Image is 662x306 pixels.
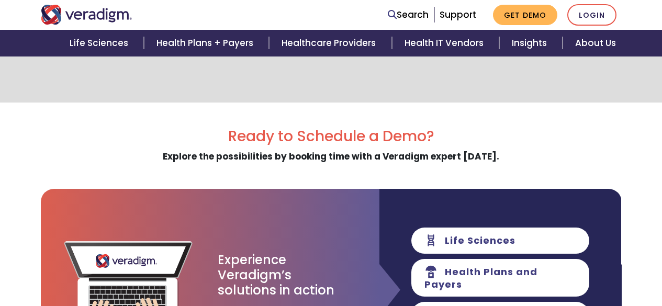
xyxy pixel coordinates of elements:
[57,30,144,56] a: Life Sciences
[41,128,622,145] h2: Ready to Schedule a Demo?
[567,4,616,26] a: Login
[144,30,269,56] a: Health Plans + Payers
[493,5,557,25] a: Get Demo
[392,30,499,56] a: Health IT Vendors
[388,8,429,22] a: Search
[499,30,563,56] a: Insights
[269,30,391,56] a: Healthcare Providers
[163,150,499,163] strong: Explore the possibilities by booking time with a Veradigm expert [DATE].
[218,253,335,298] h3: Experience Veradigm’s solutions in action
[440,8,476,21] a: Support
[41,5,132,25] img: Veradigm logo
[563,30,629,56] a: About Us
